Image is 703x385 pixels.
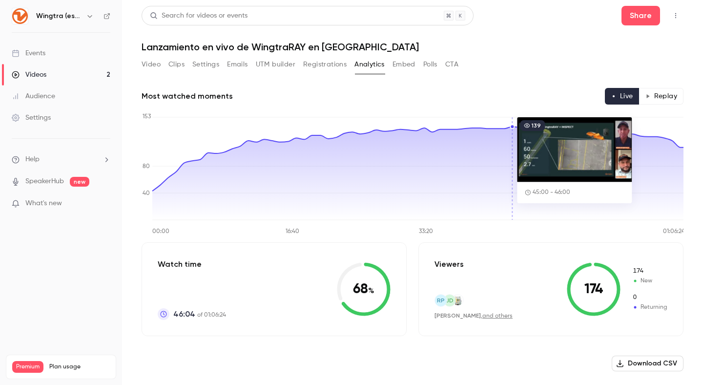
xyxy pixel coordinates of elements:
span: What's new [25,198,62,209]
p: of 01:06:24 [173,308,226,320]
img: geolaboratorio.com.mx [453,295,463,305]
div: Search for videos or events [150,11,248,21]
tspan: 00:00 [152,229,169,235]
h1: Lanzamiento en vivo de WingtraRAY en [GEOGRAPHIC_DATA] [142,41,683,53]
div: Videos [12,70,46,80]
span: [PERSON_NAME] [434,312,481,319]
li: help-dropdown-opener [12,154,110,165]
span: Returning [632,303,667,312]
tspan: 01:06:24 [663,229,685,235]
span: Help [25,154,40,165]
span: RP [437,296,445,305]
button: Polls [423,57,437,72]
span: New [632,277,667,285]
button: Replay [639,88,683,105]
button: Emails [227,57,248,72]
button: Registrations [303,57,347,72]
tspan: 40 [143,191,150,196]
span: Premium [12,361,43,373]
tspan: 33:20 [419,229,433,235]
button: Live [605,88,640,105]
button: Share [621,6,660,25]
div: Events [12,48,45,58]
h6: Wingtra (español) [36,11,82,21]
img: Wingtra (español) [12,8,28,24]
button: CTA [445,57,458,72]
span: 46:04 [173,308,195,320]
div: , [434,312,513,320]
button: Top Bar Actions [668,8,683,23]
tspan: 153 [143,114,151,120]
button: Settings [192,57,219,72]
p: Watch time [158,258,226,270]
tspan: 80 [143,164,150,170]
button: Video [142,57,161,72]
span: JD [446,296,454,305]
h2: Most watched moments [142,90,233,102]
button: Embed [393,57,415,72]
button: Analytics [354,57,385,72]
span: new [70,177,89,187]
span: New [632,267,667,276]
div: Settings [12,113,51,123]
p: Viewers [434,258,464,270]
button: UTM builder [256,57,295,72]
span: Plan usage [49,363,110,371]
button: Clips [168,57,185,72]
span: Returning [632,293,667,302]
div: Audience [12,91,55,101]
tspan: 16:40 [286,229,299,235]
button: Download CSV [612,356,683,371]
a: and others [482,313,513,319]
a: SpeakerHub [25,176,64,187]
